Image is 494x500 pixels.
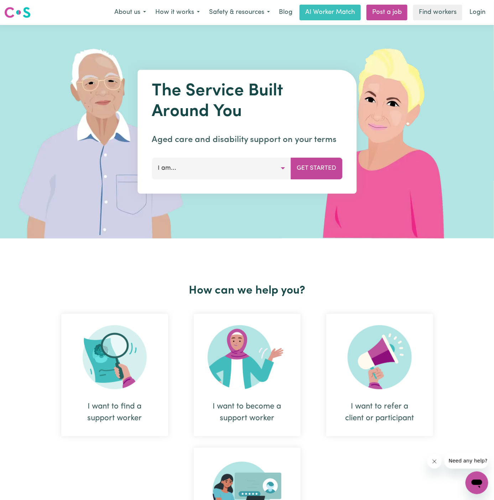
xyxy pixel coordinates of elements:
[208,325,287,389] img: Become Worker
[78,401,151,424] div: I want to find a support worker
[152,133,342,146] p: Aged care and disability support on your terms
[465,5,490,20] a: Login
[300,5,361,20] a: AI Worker Match
[466,472,488,494] iframe: Button to launch messaging window
[110,5,151,20] button: About us
[211,401,284,424] div: I want to become a support worker
[275,5,297,20] a: Blog
[152,81,342,122] h1: The Service Built Around You
[348,325,412,389] img: Refer
[343,401,416,424] div: I want to refer a client or participant
[194,314,301,436] div: I want to become a support worker
[4,4,31,21] a: Careseekers logo
[427,454,442,469] iframe: Close message
[152,158,291,179] button: I am...
[444,453,488,469] iframe: Message from company
[413,5,462,20] a: Find workers
[48,284,446,298] h2: How can we help you?
[204,5,275,20] button: Safety & resources
[291,158,342,179] button: Get Started
[4,6,31,19] img: Careseekers logo
[61,314,168,436] div: I want to find a support worker
[326,314,433,436] div: I want to refer a client or participant
[366,5,407,20] a: Post a job
[83,325,147,389] img: Search
[151,5,204,20] button: How it works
